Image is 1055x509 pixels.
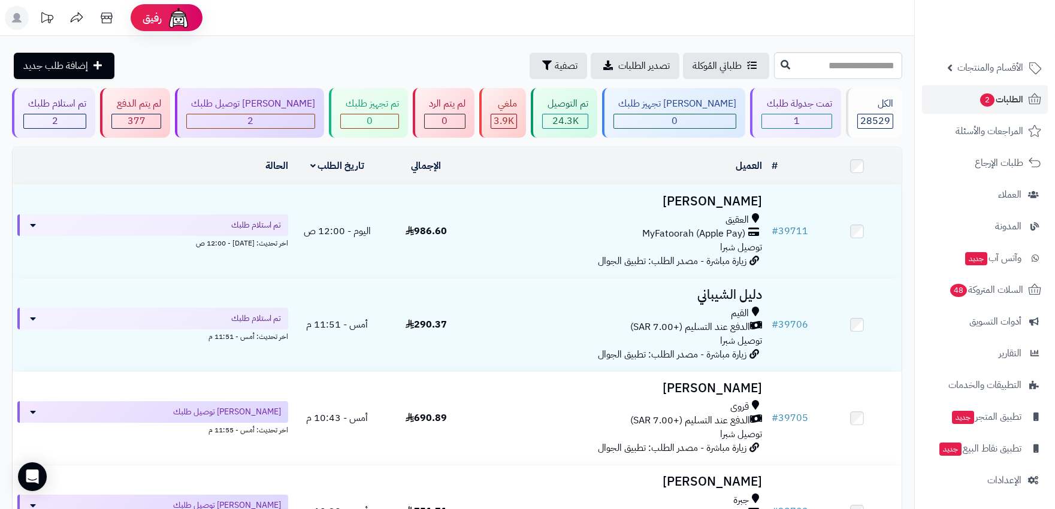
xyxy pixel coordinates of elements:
[341,114,398,128] div: 0
[406,411,447,425] span: 690.89
[693,59,742,73] span: طلباتي المُوكلة
[231,219,281,231] span: تم استلام طلبك
[424,97,465,111] div: لم يتم الرد
[731,307,749,320] span: القيم
[52,114,58,128] span: 2
[922,466,1048,495] a: الإعدادات
[772,224,778,238] span: #
[173,406,281,418] span: [PERSON_NAME] توصيل طلبك
[922,275,1048,304] a: السلات المتروكة48
[614,114,736,128] div: 0
[630,414,750,428] span: الدفع عند التسليم (+7.00 SAR)
[725,213,749,227] span: العقيق
[948,377,1021,393] span: التطبيقات والخدمات
[552,114,579,128] span: 24.3K
[922,180,1048,209] a: العملاء
[247,114,253,128] span: 2
[613,97,736,111] div: [PERSON_NAME] تجهيز طلبك
[720,334,762,348] span: توصيل شبرا
[14,53,114,79] a: إضافة طلب جديد
[922,212,1048,241] a: المدونة
[475,475,761,489] h3: [PERSON_NAME]
[477,88,528,138] a: ملغي 3.9K
[475,288,761,302] h3: دليل الشيباني
[772,411,778,425] span: #
[683,53,769,79] a: طلباتي المُوكلة
[950,284,967,297] span: 48
[922,307,1048,336] a: أدوات التسويق
[18,462,47,491] div: Open Intercom Messenger
[327,88,410,138] a: تم تجهيز طلبك 0
[598,441,746,455] span: زيارة مباشرة - مصدر الطلب: تطبيق الجوال
[304,224,371,238] span: اليوم - 12:00 ص
[598,254,746,268] span: زيارة مباشرة - مصدر الطلب: تطبيق الجوال
[969,313,1021,330] span: أدوات التسويق
[974,31,1044,56] img: logo-2.png
[491,97,517,111] div: ملغي
[442,114,448,128] span: 0
[720,240,762,255] span: توصيل شبرا
[17,423,288,435] div: اخر تحديث: أمس - 11:55 م
[720,427,762,441] span: توصيل شبرا
[965,252,987,265] span: جديد
[24,114,86,128] div: 2
[17,236,288,249] div: اخر تحديث: [DATE] - 12:00 ص
[98,88,172,138] a: لم يتم الدفع 377
[761,97,832,111] div: تمت جدولة طلبك
[730,400,749,414] span: قروى
[618,59,670,73] span: تصدير الطلبات
[591,53,679,79] a: تصدير الطلبات
[772,317,778,332] span: #
[772,317,808,332] a: #39706
[265,159,288,173] a: الحالة
[186,97,315,111] div: [PERSON_NAME] توصيل طلبك
[528,88,599,138] a: تم التوصيل 24.3K
[772,159,778,173] a: #
[987,472,1021,489] span: الإعدادات
[860,114,890,128] span: 28529
[425,114,465,128] div: 0
[922,85,1048,114] a: الطلبات2
[922,434,1048,463] a: تطبيق نقاط البيعجديد
[143,11,162,25] span: رفيق
[733,493,749,507] span: جبرة
[128,114,146,128] span: 377
[167,6,191,30] img: ai-face.png
[956,123,1023,140] span: المراجعات والأسئلة
[938,440,1021,457] span: تطبيق نقاط البيع
[980,93,994,107] span: 2
[411,159,441,173] a: الإجمالي
[999,345,1021,362] span: التقارير
[844,88,905,138] a: الكل28529
[598,347,746,362] span: زيارة مباشرة - مصدر الطلب: تطبيق الجوال
[543,114,587,128] div: 24267
[340,97,398,111] div: تم تجهيز طلبك
[32,6,62,33] a: تحديثات المنصة
[857,97,893,111] div: الكل
[995,218,1021,235] span: المدونة
[111,97,161,111] div: لم يتم الدفع
[642,227,745,241] span: MyFatoorah (Apple Pay)
[406,224,447,238] span: 986.60
[410,88,477,138] a: لم يتم الرد 0
[173,88,327,138] a: [PERSON_NAME] توصيل طلبك 2
[17,329,288,342] div: اخر تحديث: أمس - 11:51 م
[672,114,678,128] span: 0
[922,339,1048,368] a: التقارير
[367,114,373,128] span: 0
[10,88,98,138] a: تم استلام طلبك 2
[231,313,281,325] span: تم استلام طلبك
[975,154,1023,171] span: طلبات الإرجاع
[762,114,831,128] div: 1
[748,88,843,138] a: تمت جدولة طلبك 1
[555,59,578,73] span: تصفية
[630,320,750,334] span: الدفع عند التسليم (+7.00 SAR)
[922,149,1048,177] a: طلبات الإرجاع
[406,317,447,332] span: 290.37
[306,411,368,425] span: أمس - 10:43 م
[952,411,974,424] span: جديد
[922,371,1048,399] a: التطبيقات والخدمات
[736,159,762,173] a: العميل
[600,88,748,138] a: [PERSON_NAME] تجهيز طلبك 0
[475,195,761,208] h3: [PERSON_NAME]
